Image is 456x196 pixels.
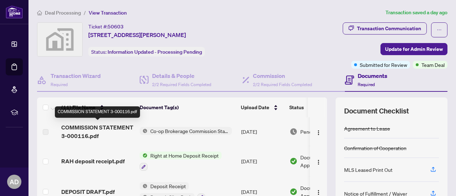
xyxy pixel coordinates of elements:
img: Logo [316,159,321,165]
span: Required [51,82,68,87]
img: logo [6,5,23,18]
span: Deal Processing [45,10,81,16]
span: COMMISSION STATEMENT 3-000116.pdf [61,123,134,140]
button: Update for Admin Review [380,43,447,55]
span: Information Updated - Processing Pending [108,49,202,55]
th: Upload Date [238,97,286,117]
img: Status Icon [140,127,147,135]
td: [DATE] [238,146,287,176]
span: Document Approved [300,153,344,169]
img: Document Status [290,157,297,165]
h4: Documents [358,71,387,80]
button: Logo [313,155,324,167]
span: 2/2 Required Fields Completed [253,82,312,87]
img: svg%3e [37,23,82,56]
h4: Commission [253,71,312,80]
span: home [37,10,42,15]
span: [STREET_ADDRESS][PERSON_NAME] [88,31,186,39]
button: Logo [313,126,324,137]
div: Agreement to Lease [344,125,390,132]
button: Transaction Communication [343,22,427,35]
span: Required [358,82,375,87]
div: COMMISSION STATEMENT 3-000116.pdf [55,106,140,118]
div: Ticket #: [88,22,124,31]
button: Status IconRight at Home Deposit Receipt [140,152,222,171]
span: 2/2 Required Fields Completed [152,82,211,87]
span: Status [289,104,304,111]
div: MLS Leased Print Out [344,166,393,174]
img: Document Status [290,128,297,136]
div: Confirmation of Cooperation [344,144,406,152]
span: (11) File Name [61,104,95,111]
span: Submitted for Review [360,61,407,69]
img: Status Icon [140,152,147,159]
span: 50603 [108,23,124,30]
img: Logo [316,190,321,195]
img: Status Icon [140,182,147,190]
div: Transaction Communication [357,23,421,34]
h4: Details & People [152,71,211,80]
span: Team Deal [421,61,445,69]
span: AD [10,177,19,187]
span: Document Checklist [344,106,409,116]
td: [DATE] [238,117,287,146]
span: DEPOSIT DRAFT.pdf [61,187,115,196]
span: Update for Admin Review [385,43,443,55]
img: Logo [316,130,321,136]
button: Status IconCo-op Brokerage Commission Statement [140,127,232,135]
li: / [84,9,86,17]
th: Status [286,97,347,117]
th: Document Tag(s) [137,97,238,117]
th: (11) File Name [58,97,137,117]
div: Status: [88,47,205,57]
span: Deposit Receipt [147,182,189,190]
span: View Transaction [89,10,127,16]
h4: Transaction Wizard [51,71,101,80]
img: Document Status [290,188,297,196]
article: Transaction saved a day ago [385,9,447,17]
span: RAH deposit receipt.pdf [61,157,125,165]
span: Right at Home Deposit Receipt [147,152,222,159]
span: Pending Review [300,128,336,136]
span: ellipsis [437,27,442,32]
span: Upload Date [241,104,269,111]
span: Co-op Brokerage Commission Statement [147,127,232,135]
button: Open asap [427,171,449,192]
